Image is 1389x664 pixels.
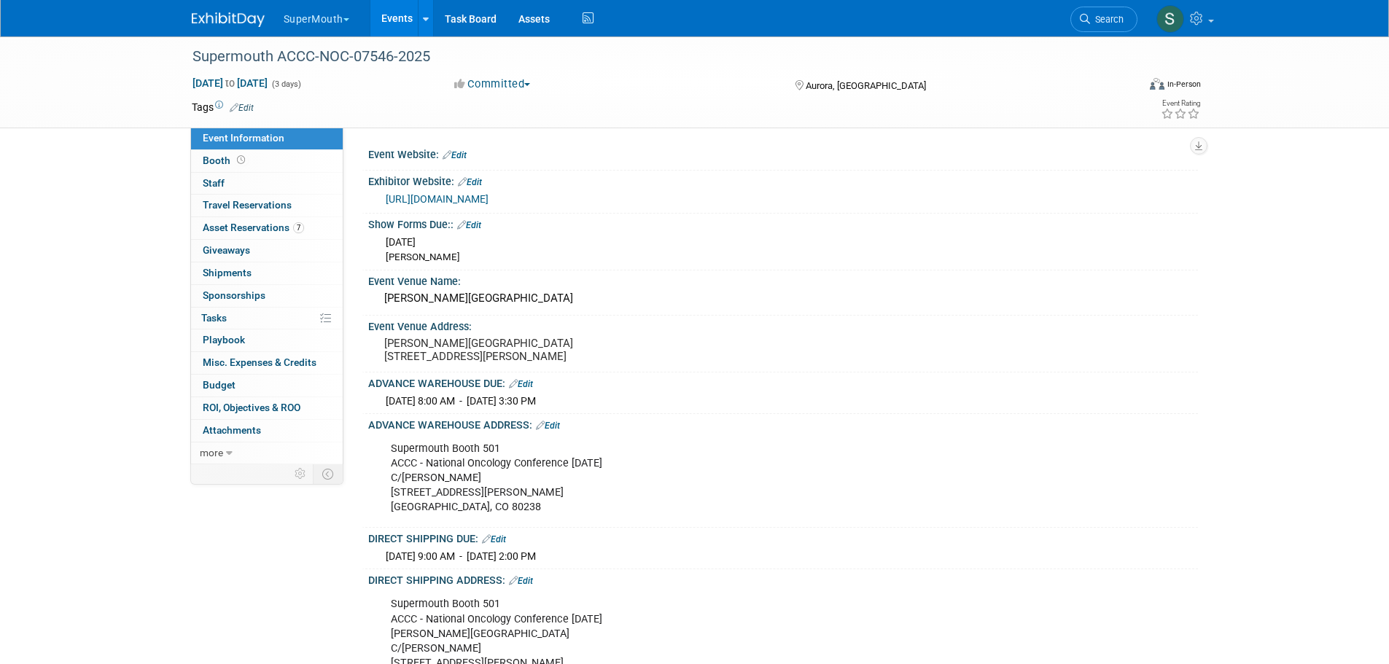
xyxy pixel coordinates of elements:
pre: [PERSON_NAME][GEOGRAPHIC_DATA] [STREET_ADDRESS][PERSON_NAME] [384,337,698,363]
a: ROI, Objectives & ROO [191,397,343,419]
a: more [191,442,343,464]
span: Budget [203,379,236,391]
img: Format-Inperson.png [1150,78,1164,90]
a: Edit [509,576,533,586]
span: Booth not reserved yet [234,155,248,165]
div: [PERSON_NAME] [386,251,1187,265]
span: Travel Reservations [203,199,292,211]
span: to [223,77,237,89]
span: more [200,447,223,458]
div: Event Format [1051,76,1202,98]
a: Edit [457,220,481,230]
div: ADVANCE WAREHOUSE ADDRESS: [368,414,1198,433]
a: Booth [191,150,343,172]
td: Tags [192,100,254,114]
a: Asset Reservations7 [191,217,343,239]
div: Exhibitor Website: [368,171,1198,190]
span: Tasks [201,312,227,324]
span: Misc. Expenses & Credits [203,356,316,368]
span: Shipments [203,267,252,278]
div: Event Venue Name: [368,270,1198,289]
div: ADVANCE WAREHOUSE DUE: [368,372,1198,391]
span: Staff [203,177,225,189]
span: [DATE] 8:00 AM - [DATE] 3:30 PM [386,395,536,407]
a: Travel Reservations [191,195,343,216]
span: Search [1090,14,1124,25]
a: Staff [191,173,343,195]
span: (3 days) [271,79,301,89]
td: Personalize Event Tab Strip [288,464,314,483]
div: Event Venue Address: [368,316,1198,334]
span: 7 [293,222,304,233]
a: Tasks [191,308,343,329]
a: Edit [230,103,254,113]
a: Attachments [191,420,343,442]
a: Edit [443,150,467,160]
button: Committed [449,77,536,92]
a: Edit [509,379,533,389]
span: [DATE] [386,236,416,248]
a: Playbook [191,329,343,351]
img: Samantha Meyers [1156,5,1184,33]
a: Shipments [191,262,343,284]
span: Attachments [203,424,261,436]
span: Playbook [203,334,245,345]
div: In-Person [1167,79,1201,90]
span: [DATE] 9:00 AM - [DATE] 2:00 PM [386,550,536,562]
span: Booth [203,155,248,166]
div: DIRECT SHIPPING ADDRESS: [368,569,1198,588]
a: Edit [536,421,560,431]
span: Giveaways [203,244,250,256]
div: [PERSON_NAME][GEOGRAPHIC_DATA] [379,287,1187,310]
span: ROI, Objectives & ROO [203,402,300,413]
span: [DATE] [DATE] [192,77,268,90]
span: Sponsorships [203,289,265,301]
a: [URL][DOMAIN_NAME] [386,193,489,205]
span: Asset Reservations [203,222,304,233]
div: DIRECT SHIPPING DUE: [368,528,1198,547]
span: Aurora, [GEOGRAPHIC_DATA] [806,80,926,91]
div: Show Forms Due:: [368,214,1198,233]
a: Edit [482,534,506,544]
div: Event Rating [1161,100,1200,107]
td: Toggle Event Tabs [313,464,343,483]
div: Supermouth ACCC-NOC-07546-2025 [187,44,1116,70]
a: Search [1070,7,1137,32]
a: Giveaways [191,240,343,262]
a: Edit [458,177,482,187]
img: ExhibitDay [192,12,265,27]
div: Event Website: [368,144,1198,163]
div: Supermouth Booth 501 ACCC - National Oncology Conference [DATE] C/[PERSON_NAME] [STREET_ADDRESS][... [381,434,1038,522]
a: Sponsorships [191,285,343,307]
a: Event Information [191,128,343,149]
a: Budget [191,375,343,397]
span: Event Information [203,132,284,144]
a: Misc. Expenses & Credits [191,352,343,374]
